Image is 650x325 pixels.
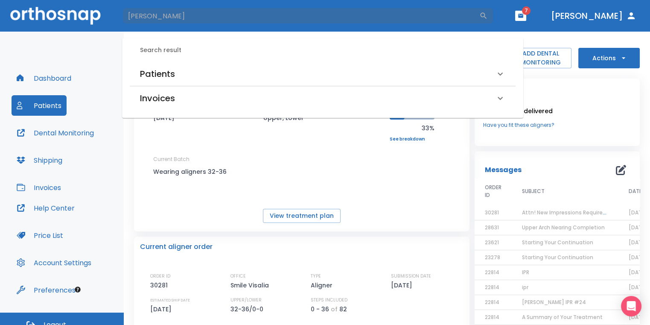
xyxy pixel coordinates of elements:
[230,304,266,314] p: 32-36/0-0
[522,224,605,231] span: Upper Arch Nearing Completion
[10,7,101,24] img: Orthosnap
[12,68,76,88] button: Dashboard
[12,123,99,143] button: Dental Monitoring
[390,123,434,133] p: 33%
[510,48,571,68] button: ADD DENTAL MONITORING
[153,155,230,163] p: Current Batch
[548,8,640,23] button: [PERSON_NAME]
[522,254,593,261] span: Starting Your Continuation
[629,224,647,231] span: [DATE]
[483,106,631,116] p: Aligner were delivered
[522,313,603,321] span: A Summary of Your Treatment
[629,187,642,195] span: DATE
[522,209,644,216] span: Attn! New Impressions Required for Next Order
[485,239,499,246] span: 23621
[485,254,500,261] span: 23278
[140,46,516,55] h6: Search result
[230,272,246,280] p: OFFICE
[485,224,499,231] span: 28631
[483,87,631,97] p: Upcoming
[339,304,347,314] p: 82
[331,304,338,314] p: of
[390,137,434,142] a: See breakdown
[522,6,530,15] span: 7
[485,165,522,175] p: Messages
[485,269,499,276] span: 22814
[12,280,81,300] button: Preferences
[150,280,171,290] p: 30281
[483,121,631,129] a: Have you fit these aligners?
[485,299,499,306] span: 22814
[629,239,647,246] span: [DATE]
[621,296,641,316] div: Open Intercom Messenger
[522,299,586,306] span: [PERSON_NAME] IPR #24
[522,284,528,291] span: ipr
[130,86,516,110] div: Invoices
[12,225,68,246] button: Price List
[150,296,190,304] p: ESTIMATED SHIP DATE
[629,269,647,276] span: [DATE]
[12,177,66,198] button: Invoices
[578,48,640,68] button: Actions
[391,280,415,290] p: [DATE]
[629,284,647,291] span: [DATE]
[485,284,499,291] span: 22814
[629,254,647,261] span: [DATE]
[150,304,175,314] p: [DATE]
[391,272,431,280] p: SUBMISSION DATE
[629,209,647,216] span: [DATE]
[12,150,67,170] button: Shipping
[12,95,67,116] button: Patients
[263,209,341,223] button: View treatment plan
[485,313,499,321] span: 22814
[230,280,272,290] p: Smile Visalia
[140,242,213,252] p: Current aligner order
[485,209,499,216] span: 30281
[12,198,80,218] button: Help Center
[311,296,347,304] p: STEPS INCLUDED
[311,304,329,314] p: 0 - 36
[150,272,170,280] p: ORDER ID
[130,62,516,86] div: Patients
[140,91,175,105] h6: Invoices
[629,313,647,321] span: [DATE]
[140,67,175,81] h6: Patients
[522,269,529,276] span: IPR
[311,280,335,290] p: Aligner
[122,7,479,24] input: Search by Patient Name or Case #
[74,286,82,293] div: Tooltip anchor
[522,239,593,246] span: Starting Your Continuation
[230,296,262,304] p: UPPER/LOWER
[311,272,321,280] p: TYPE
[485,184,501,199] span: ORDER ID
[12,252,96,273] button: Account Settings
[522,187,545,195] span: SUBJECT
[153,167,230,177] p: Wearing aligners 32-36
